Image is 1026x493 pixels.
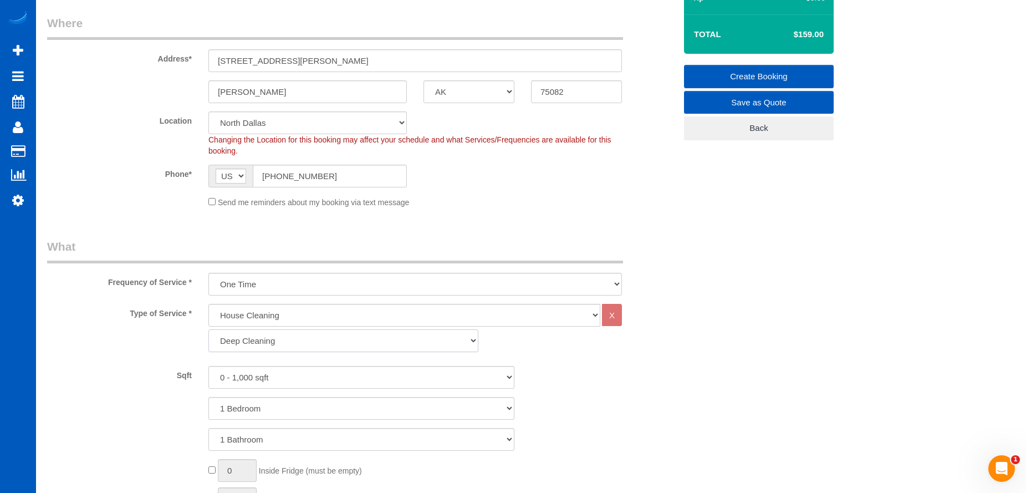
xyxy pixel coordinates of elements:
legend: What [47,238,623,263]
label: Phone* [39,165,200,180]
label: Address* [39,49,200,64]
label: Frequency of Service * [39,273,200,288]
a: Back [684,116,834,140]
h4: $159.00 [760,30,824,39]
span: Send me reminders about my booking via text message [218,198,410,207]
a: Save as Quote [684,91,834,114]
input: Zip Code* [531,80,622,103]
span: Inside Fridge (must be empty) [259,466,362,475]
a: Create Booking [684,65,834,88]
input: Phone* [253,165,407,187]
strong: Total [694,29,721,39]
span: Changing the Location for this booking may affect your schedule and what Services/Frequencies are... [208,135,611,155]
label: Location [39,111,200,126]
label: Type of Service * [39,304,200,319]
legend: Where [47,15,623,40]
span: 1 [1011,455,1020,464]
img: Automaid Logo [7,11,29,27]
input: City* [208,80,407,103]
label: Sqft [39,366,200,381]
iframe: Intercom live chat [988,455,1015,482]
